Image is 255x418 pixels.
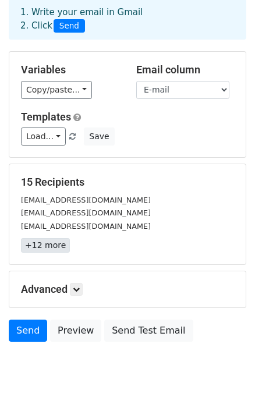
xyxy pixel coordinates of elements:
[136,63,234,76] h5: Email column
[54,19,85,33] span: Send
[21,111,71,123] a: Templates
[50,320,101,342] a: Preview
[21,238,70,253] a: +12 more
[21,176,234,189] h5: 15 Recipients
[21,81,92,99] a: Copy/paste...
[21,222,151,231] small: [EMAIL_ADDRESS][DOMAIN_NAME]
[21,196,151,204] small: [EMAIL_ADDRESS][DOMAIN_NAME]
[21,127,66,146] a: Load...
[12,6,243,33] div: 1. Write your email in Gmail 2. Click
[21,63,119,76] h5: Variables
[84,127,114,146] button: Save
[197,362,255,418] div: 聊天小工具
[21,283,234,296] h5: Advanced
[21,208,151,217] small: [EMAIL_ADDRESS][DOMAIN_NAME]
[197,362,255,418] iframe: Chat Widget
[104,320,193,342] a: Send Test Email
[9,320,47,342] a: Send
